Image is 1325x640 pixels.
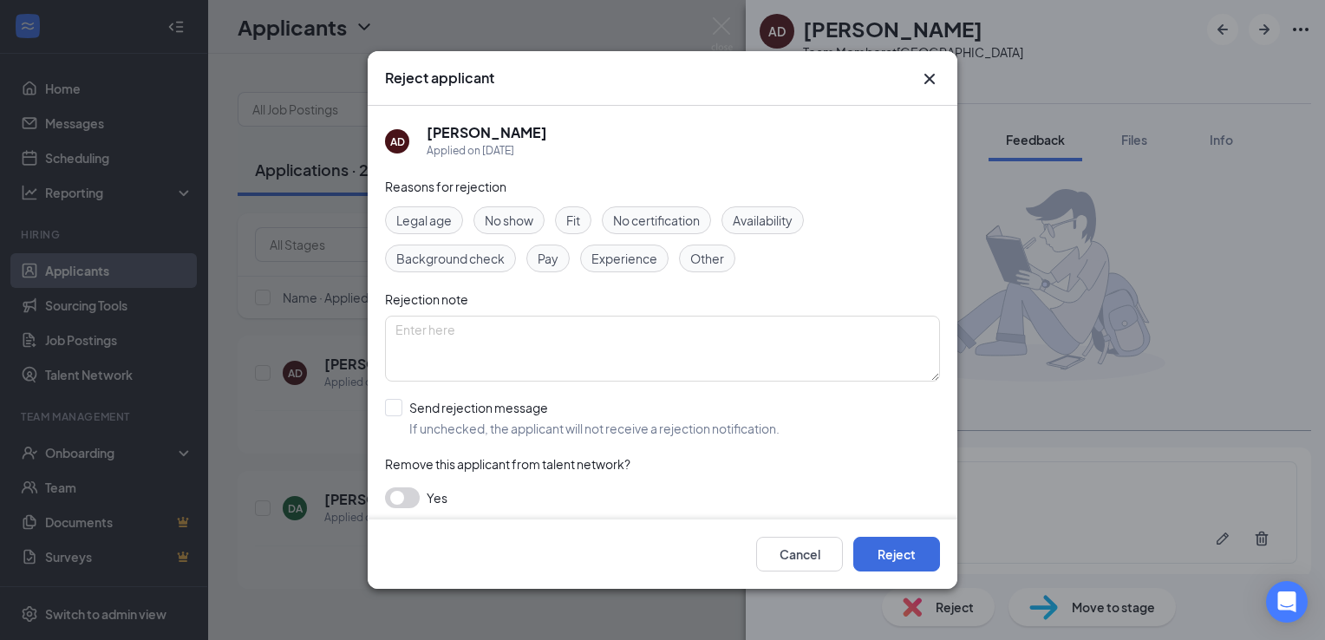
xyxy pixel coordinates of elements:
button: Cancel [756,537,843,571]
span: Other [690,249,724,268]
span: No certification [613,211,700,230]
span: Legal age [396,211,452,230]
span: Pay [538,249,558,268]
span: Fit [566,211,580,230]
span: Availability [733,211,793,230]
div: Open Intercom Messenger [1266,581,1308,623]
div: AD [390,134,405,149]
span: Remove this applicant from talent network? [385,456,630,472]
svg: Cross [919,69,940,89]
button: Close [919,69,940,89]
span: Rejection note [385,291,468,307]
span: Background check [396,249,505,268]
span: Reasons for rejection [385,179,506,194]
h5: [PERSON_NAME] [427,123,547,142]
h3: Reject applicant [385,69,494,88]
span: Yes [427,487,447,508]
div: Applied on [DATE] [427,142,547,160]
button: Reject [853,537,940,571]
span: No show [485,211,533,230]
span: Experience [591,249,657,268]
